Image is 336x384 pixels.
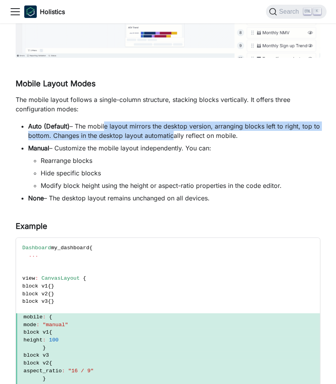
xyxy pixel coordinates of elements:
span: Dashboard [22,245,51,251]
span: block v1 [23,329,49,335]
span: : [43,314,46,320]
span: mobile [23,314,43,320]
img: Holistics [24,5,37,18]
span: block v3 [23,352,49,358]
span: } [51,291,54,297]
li: – Customize the mobile layout independently. You can: [28,143,320,190]
span: : [62,368,65,374]
b: Holistics [40,7,65,16]
a: HolisticsHolistics [24,5,65,18]
li: – The desktop layout remains unchanged on all devices. [28,193,320,203]
li: – The mobile layout mirrors the desktop version, arranging blocks left to right, top to bottom. C... [28,121,320,140]
strong: Auto (Default) [28,122,70,130]
span: } [43,376,46,382]
span: block v2 [23,360,49,366]
span: view [22,275,35,281]
span: { [49,314,52,320]
kbd: K [313,8,321,15]
span: block v2 [22,291,48,297]
span: { [49,360,52,366]
span: } [51,298,54,304]
h3: Example [16,221,320,231]
p: The mobile layout follows a single-column structure, stacking blocks vertically. It offers three ... [16,95,320,114]
li: Hide specific blocks [41,168,320,178]
span: { [48,283,51,289]
span: mode [23,322,36,328]
button: Search (Ctrl+K) [266,5,327,19]
span: { [89,245,92,251]
span: { [48,298,51,304]
h3: Mobile Layout Modes [16,79,320,89]
span: my_dashboard [51,245,89,251]
span: 100 [49,337,58,343]
span: } [51,283,54,289]
button: Toggle navigation bar [9,6,21,18]
span: } [43,345,46,351]
span: { [49,329,52,335]
span: aspect_ratio [23,368,62,374]
span: "manual" [43,322,68,328]
span: ... [29,252,38,258]
span: { [48,291,51,297]
span: : [35,275,38,281]
li: Rearrange blocks [41,156,320,165]
span: Search [277,8,304,15]
span: block v1 [22,283,48,289]
li: Modify block height using the height or aspect-ratio properties in the code editor. [41,181,320,190]
span: { [83,275,86,281]
strong: None [28,194,44,202]
span: : [36,322,40,328]
span: "16 / 9" [68,368,93,374]
strong: Manual [28,144,49,152]
span: : [43,337,46,343]
span: block v3 [22,298,48,304]
span: CanvasLayout [41,275,80,281]
span: height [23,337,43,343]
